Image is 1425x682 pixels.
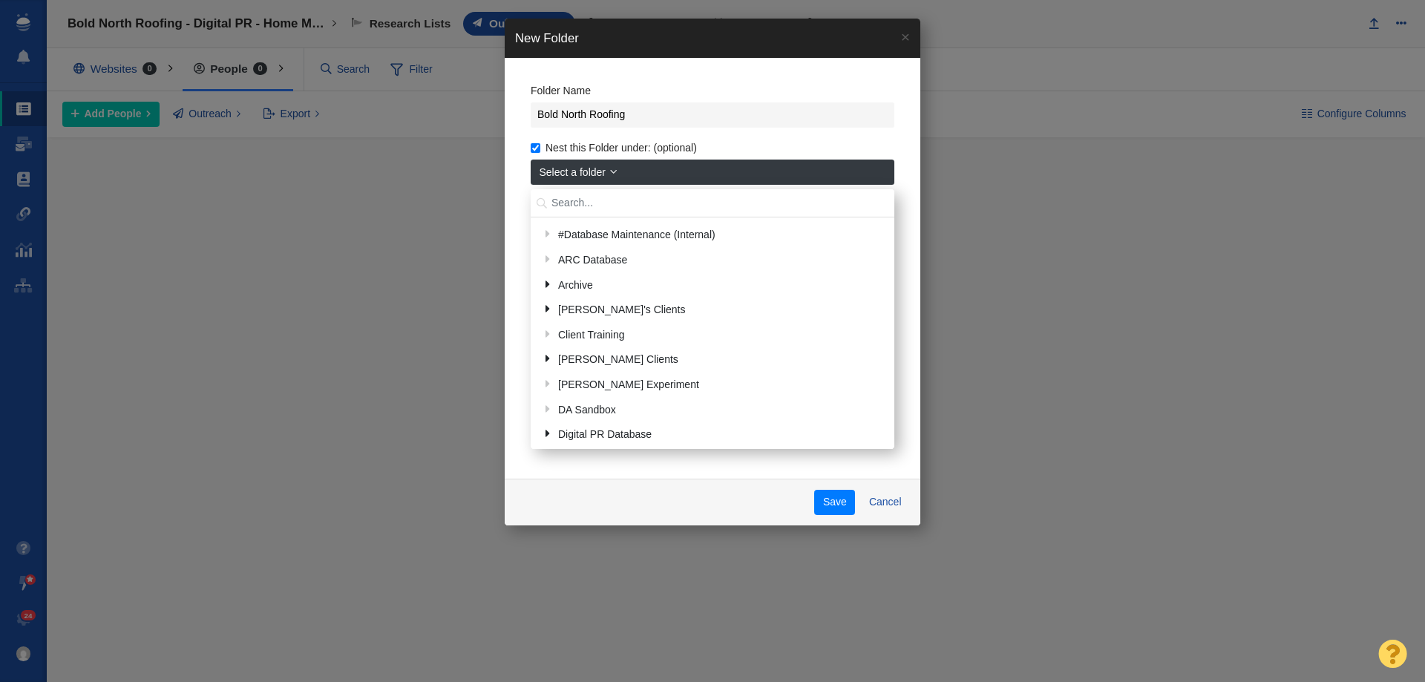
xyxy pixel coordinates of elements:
[538,349,886,372] a: [PERSON_NAME] Clients
[538,274,886,297] a: Archive
[538,299,886,322] a: [PERSON_NAME]'s Clients
[531,143,540,153] input: Nest this Folder under: (optional)
[546,141,697,154] span: Nest this Folder under: (optional)
[531,189,894,218] input: Search...
[531,84,591,97] label: Folder Name
[538,424,886,447] a: Digital PR Database
[860,490,910,515] button: Cancel
[891,19,920,55] a: ×
[538,249,886,272] a: ARC Database
[538,324,886,347] a: Client Training
[538,399,886,422] a: DA Sandbox
[538,373,886,396] a: [PERSON_NAME] Experiment
[515,29,579,47] h4: New Folder
[540,165,606,180] span: Select a folder
[814,490,855,515] button: Save
[538,448,886,471] a: Experimental Link Building
[538,224,886,247] a: #Database Maintenance (Internal)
